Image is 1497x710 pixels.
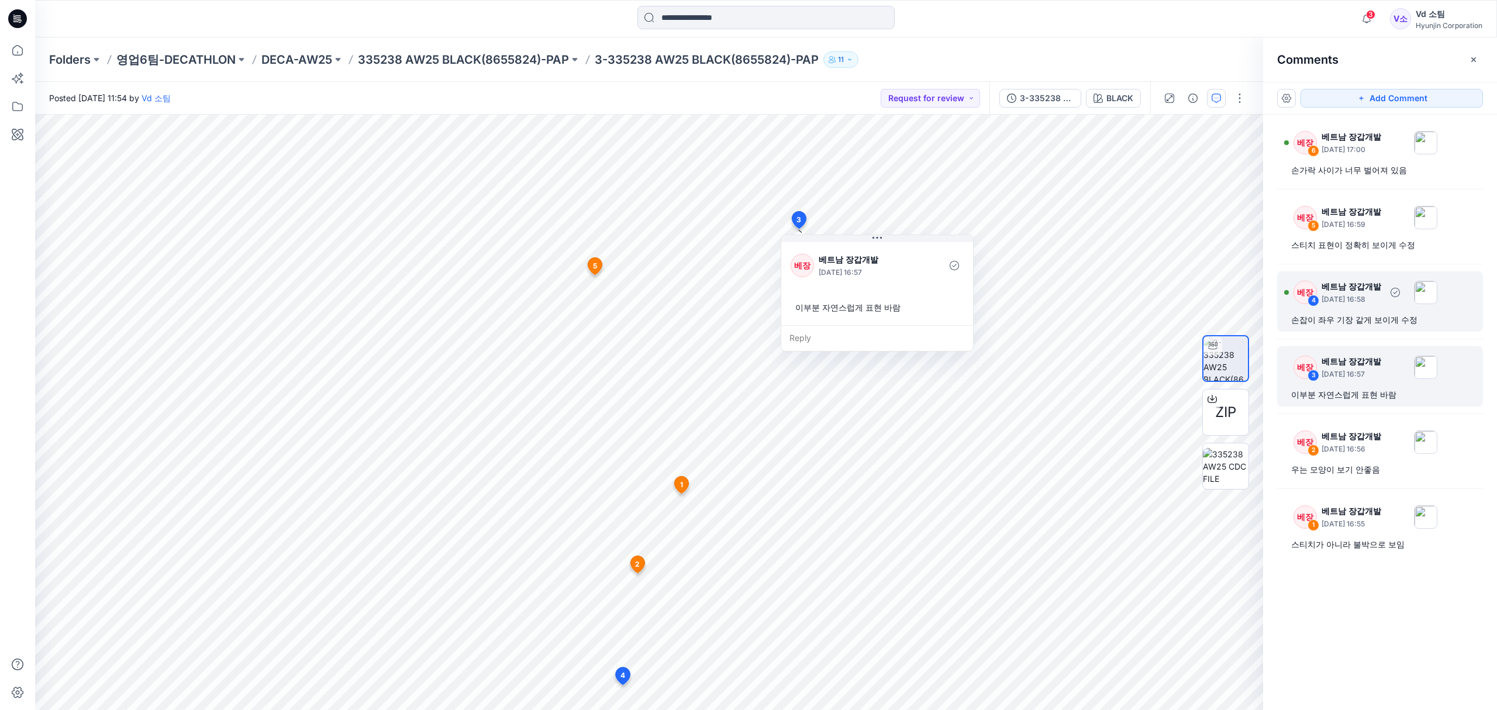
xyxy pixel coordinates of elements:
span: ZIP [1215,402,1236,423]
a: Folders [49,51,91,68]
div: 5 [1308,220,1319,232]
p: 베트남 장갑개발 [1322,205,1381,219]
p: [DATE] 16:56 [1322,443,1381,455]
div: 4 [1308,295,1319,306]
div: 3 [1308,370,1319,381]
button: 11 [823,51,858,68]
p: [DATE] 17:00 [1322,144,1381,156]
div: 베장 [1294,131,1317,154]
div: 베장 [1294,206,1317,229]
span: 2 [635,559,640,570]
p: 베트남 장갑개발 [1322,354,1381,368]
p: 베트남 장갑개발 [1322,429,1381,443]
p: 베트남 장갑개발 [1322,280,1381,294]
div: 스티치가 아니라 불박으로 보임 [1291,537,1469,552]
h2: Comments [1277,53,1339,67]
p: 11 [838,53,844,66]
button: 3-335238 AW25 BLACK(8655824)-PAP [999,89,1081,108]
a: 335238 AW25 BLACK(8655824)-PAP [358,51,569,68]
img: 335238 AW25 CDC FILE [1203,448,1248,485]
button: Add Comment [1301,89,1483,108]
div: Reply [781,325,973,351]
div: 우는 모양이 보기 안좋음 [1291,463,1469,477]
p: 3-335238 AW25 BLACK(8655824)-PAP [595,51,819,68]
span: Posted [DATE] 11:54 by [49,92,171,104]
p: [DATE] 16:59 [1322,219,1381,230]
div: 스티치 표현이 정확히 보이게 수정 [1291,238,1469,252]
div: 이부분 자연스럽게 표현 바람 [1291,388,1469,402]
p: [DATE] 16:57 [1322,368,1381,380]
div: V소 [1390,8,1411,29]
span: 3 [796,215,801,225]
div: 베장 [1294,281,1317,304]
div: 1 [1308,519,1319,531]
p: 베트남 장갑개발 [1322,130,1381,144]
div: 베장 [791,254,814,277]
div: 이부분 자연스럽게 표현 바람 [791,297,964,318]
div: Hyunjin Corporation [1416,21,1482,30]
p: [DATE] 16:57 [819,267,914,278]
span: 5 [593,261,597,271]
span: 1 [680,480,683,490]
div: 베장 [1294,430,1317,454]
p: 베트남 장갑개발 [819,253,914,267]
div: 손잡이 좌우 기장 같게 보이게 수정 [1291,313,1469,327]
a: Vd 소팀 [142,93,171,103]
a: DECA-AW25 [261,51,332,68]
div: BLACK [1106,92,1133,105]
button: Details [1184,89,1202,108]
div: 베장 [1294,505,1317,529]
img: 3-335238 AW25 BLACK(8655824)-PAP [1203,336,1248,381]
div: Vd 소팀 [1416,7,1482,21]
button: BLACK [1086,89,1141,108]
div: 6 [1308,145,1319,157]
span: 4 [620,670,625,681]
p: 베트남 장갑개발 [1322,504,1381,518]
div: 베장 [1294,356,1317,379]
a: 영업6팀-DECATHLON [116,51,236,68]
div: 손가락 사이가 너무 벌어져 있음 [1291,163,1469,177]
p: [DATE] 16:58 [1322,294,1381,305]
div: 2 [1308,444,1319,456]
div: 3-335238 AW25 BLACK(8655824)-PAP [1020,92,1074,105]
p: [DATE] 16:55 [1322,518,1381,530]
span: 3 [1366,10,1375,19]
